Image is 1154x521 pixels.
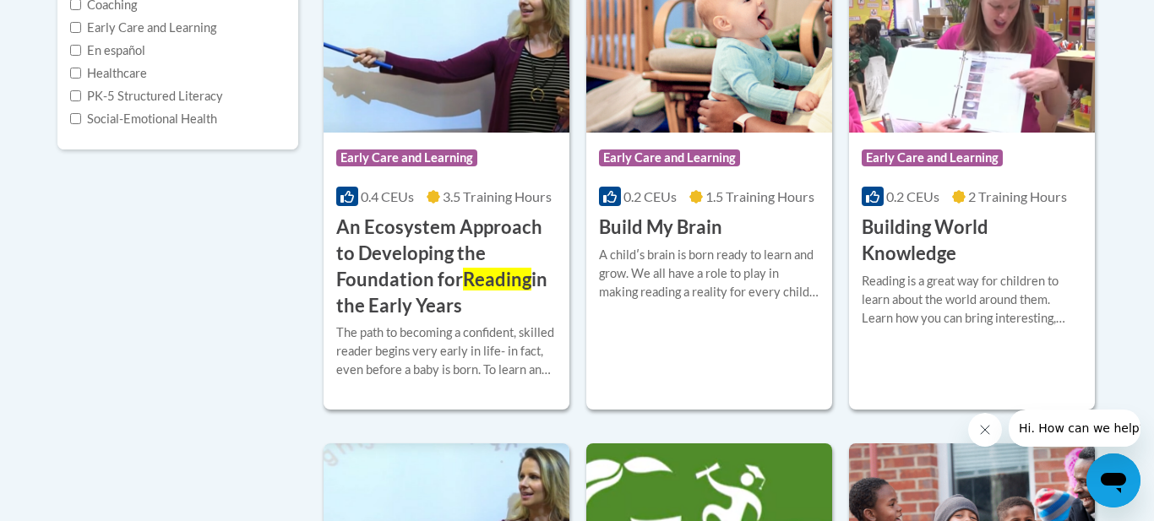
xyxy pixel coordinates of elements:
[968,188,1067,204] span: 2 Training Hours
[70,110,217,128] label: Social-Emotional Health
[70,90,81,101] input: Checkbox for Options
[336,149,477,166] span: Early Care and Learning
[705,188,814,204] span: 1.5 Training Hours
[599,214,722,241] h3: Build My Brain
[862,149,1003,166] span: Early Care and Learning
[10,12,137,25] span: Hi. How can we help?
[862,272,1082,328] div: Reading is a great way for children to learn about the world around them. Learn how you can bring...
[599,246,819,301] div: A childʹs brain is born ready to learn and grow. We all have a role to play in making reading a r...
[1086,453,1140,507] iframe: Button to launch messaging window
[70,22,81,33] input: Checkbox for Options
[1009,410,1140,447] iframe: Message from company
[623,188,677,204] span: 0.2 CEUs
[70,87,223,106] label: PK-5 Structured Literacy
[336,323,557,379] div: The path to becoming a confident, skilled reader begins very early in life- in fact, even before ...
[968,413,1002,447] iframe: Close message
[70,45,81,56] input: Checkbox for Options
[70,68,81,79] input: Checkbox for Options
[886,188,939,204] span: 0.2 CEUs
[443,188,552,204] span: 3.5 Training Hours
[361,188,414,204] span: 0.4 CEUs
[70,41,145,60] label: En español
[70,64,147,83] label: Healthcare
[463,268,531,290] span: Reading
[336,214,557,318] h3: An Ecosystem Approach to Developing the Foundation for in the Early Years
[70,113,81,124] input: Checkbox for Options
[70,19,216,37] label: Early Care and Learning
[862,214,1082,267] h3: Building World Knowledge
[599,149,740,166] span: Early Care and Learning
